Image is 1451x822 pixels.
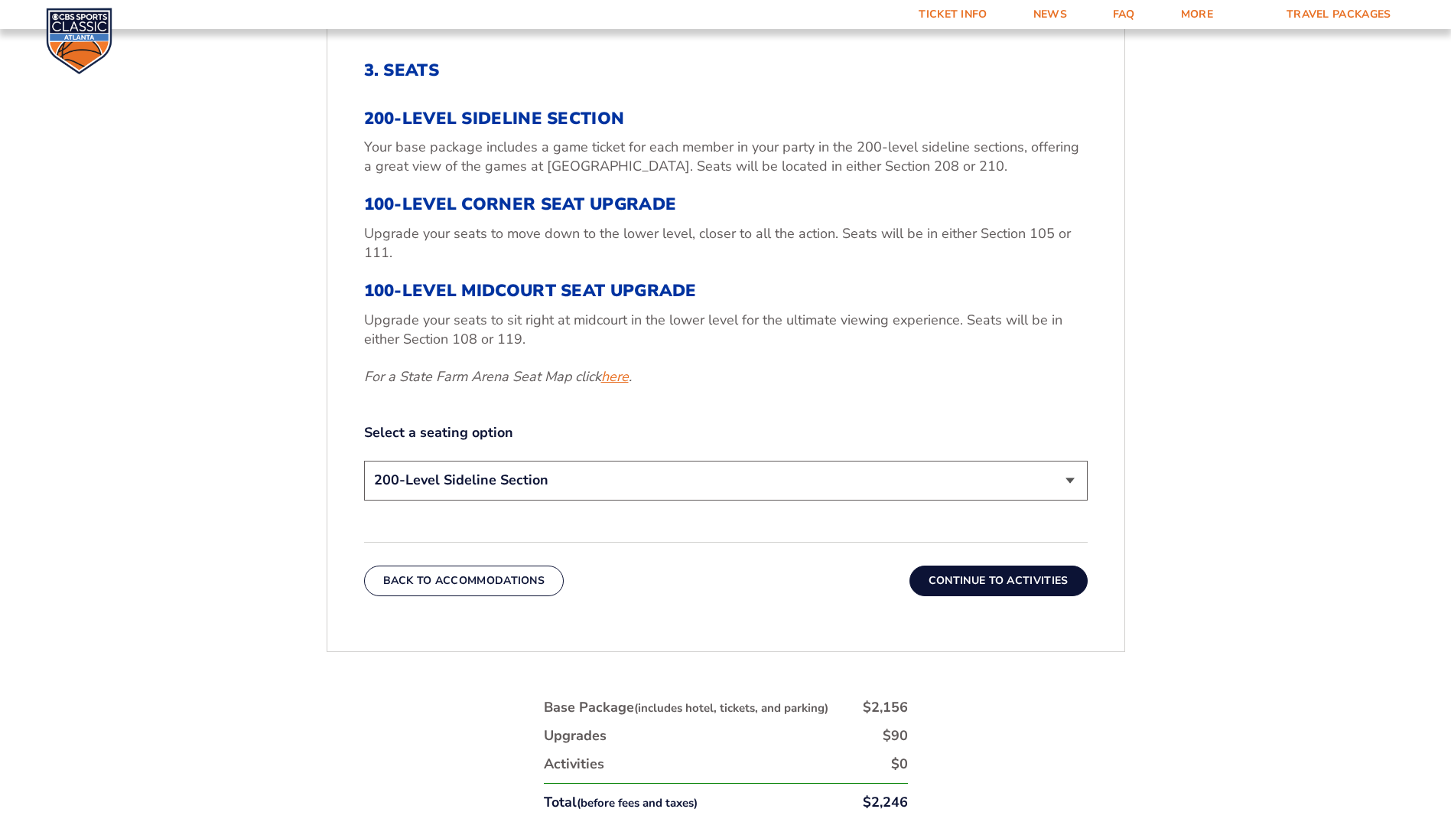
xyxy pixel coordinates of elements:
h3: 100-Level Midcourt Seat Upgrade [364,281,1088,301]
a: here [601,367,629,387]
div: $2,156 [863,698,908,717]
div: Total [544,793,698,812]
em: For a State Farm Arena Seat Map click . [364,367,632,386]
div: $90 [883,726,908,745]
h3: 100-Level Corner Seat Upgrade [364,194,1088,214]
small: (includes hotel, tickets, and parking) [634,700,828,716]
p: Upgrade your seats to move down to the lower level, closer to all the action. Seats will be in ei... [364,224,1088,263]
h2: 3. Seats [364,60,1088,80]
button: Continue To Activities [909,566,1088,596]
div: Base Package [544,698,828,717]
div: Activities [544,755,604,774]
div: $2,246 [863,793,908,812]
div: $0 [891,755,908,774]
p: Upgrade your seats to sit right at midcourt in the lower level for the ultimate viewing experienc... [364,311,1088,349]
h3: 200-Level Sideline Section [364,109,1088,129]
img: CBS Sports Classic [46,8,112,74]
small: (before fees and taxes) [577,795,698,811]
label: Select a seating option [364,423,1088,442]
p: Your base package includes a game ticket for each member in your party in the 200-level sideline ... [364,138,1088,176]
button: Back To Accommodations [364,566,564,596]
div: Upgrades [544,726,607,745]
